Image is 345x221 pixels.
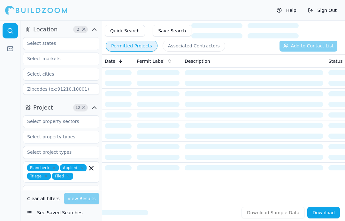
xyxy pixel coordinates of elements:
input: Select states [23,37,91,49]
button: Download [307,207,340,218]
span: 2 [75,26,81,33]
button: Clear all filters [26,193,61,204]
span: Filed [52,173,73,180]
span: Project [33,103,53,112]
span: Applied [60,164,87,171]
span: 12 [75,104,81,111]
input: Select project types [23,146,91,158]
button: Help [273,5,300,15]
input: Select property sectors [23,116,91,127]
span: Description [185,58,210,64]
span: Location [33,25,57,34]
button: Associated Contractors [163,40,225,52]
span: Plancheck [27,164,59,171]
span: Date [105,58,115,64]
button: See Saved Searches [23,207,99,218]
button: Sign Out [305,5,340,15]
span: Clear Location filters [81,28,86,31]
button: Save Search [153,25,191,37]
button: Location2Clear Location filters [23,24,99,35]
input: Zipcodes (ex:91210,10001) [23,83,99,95]
span: Clear Project filters [81,106,86,109]
input: Select cities [23,68,91,80]
button: Quick Search [105,25,145,37]
span: Status [328,58,343,64]
button: Permitted Projects [106,40,157,52]
input: Select markets [23,53,91,64]
span: Triage [27,173,51,180]
span: Permit Label [137,58,165,64]
button: Project12Clear Project filters [23,102,99,113]
input: Select property types [23,131,91,143]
